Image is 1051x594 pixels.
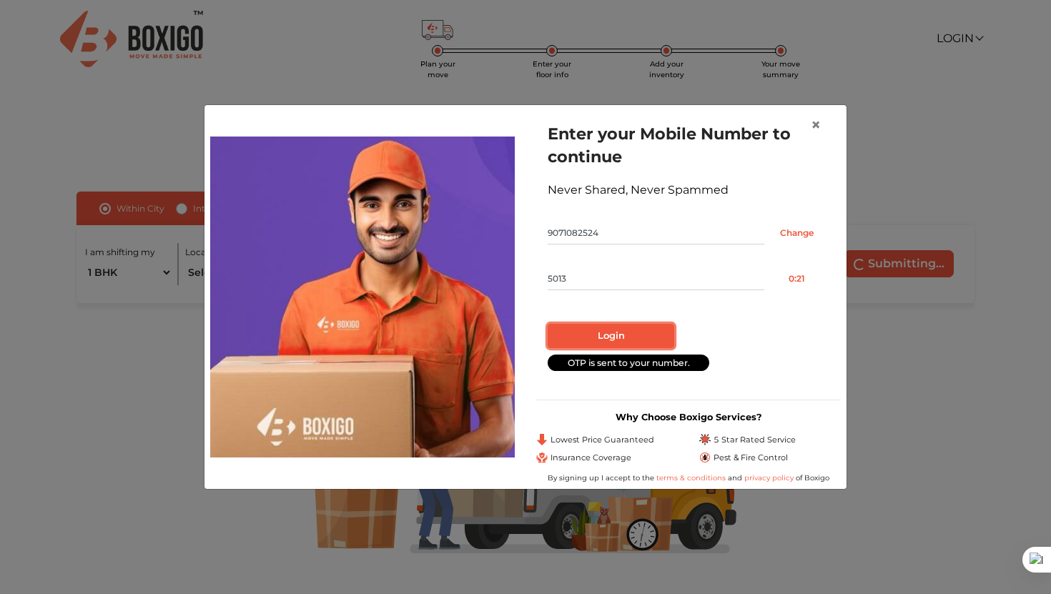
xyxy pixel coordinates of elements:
span: × [811,114,821,135]
img: relocation-img [210,137,515,457]
div: By signing up I accept to the and of Boxigo [536,472,841,483]
span: Pest & Fire Control [714,452,788,464]
span: Insurance Coverage [551,452,631,464]
input: Mobile No [548,222,764,244]
button: Login [548,324,674,348]
button: 0:21 [764,267,829,290]
h3: Why Choose Boxigo Services? [536,412,841,422]
a: terms & conditions [656,473,728,482]
span: Lowest Price Guaranteed [551,434,654,446]
input: Change [764,222,829,244]
div: OTP is sent to your number. [548,355,709,371]
span: 5 Star Rated Service [714,434,796,446]
button: Close [799,105,832,145]
a: privacy policy [742,473,796,482]
input: Enter OTP [548,267,764,290]
h1: Enter your Mobile Number to continue [548,122,829,168]
div: Never Shared, Never Spammed [548,182,829,199]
